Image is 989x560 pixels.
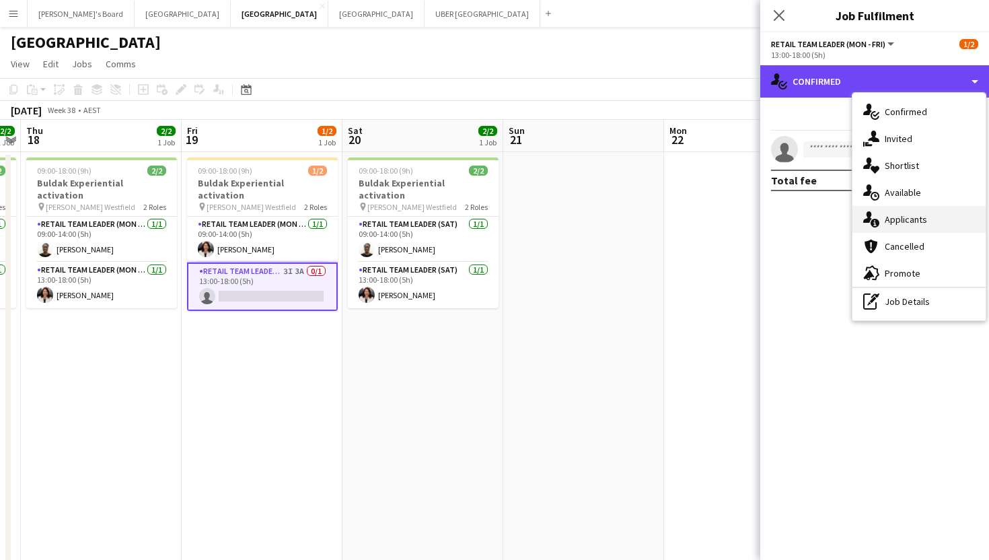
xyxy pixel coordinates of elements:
span: RETAIL Team Leader (Mon - Fri) [771,39,885,49]
span: 18 [24,132,43,147]
app-card-role: RETAIL Team Leader (Mon - Fri)1/109:00-14:00 (5h)[PERSON_NAME] [26,217,177,262]
span: 09:00-18:00 (9h) [37,166,91,176]
div: Cancelled [852,233,986,260]
a: Comms [100,55,141,73]
span: 2 Roles [304,202,327,212]
span: Fri [187,125,198,137]
span: 20 [346,132,363,147]
div: Promote [852,260,986,287]
button: [PERSON_NAME]'s Board [28,1,135,27]
span: Thu [26,125,43,137]
app-card-role: RETAIL Team Leader (Mon - Fri)1/109:00-14:00 (5h)[PERSON_NAME] [187,217,338,262]
div: Available [852,179,986,206]
h3: Buldak Experiential activation [348,177,499,201]
app-job-card: 09:00-18:00 (9h)2/2Buldak Experiential activation [PERSON_NAME] Westfield2 RolesRETAIL Team Leade... [348,157,499,308]
span: 22 [667,132,687,147]
button: [GEOGRAPHIC_DATA] [328,1,425,27]
div: Job Details [852,288,986,315]
span: 09:00-18:00 (9h) [198,166,252,176]
span: Edit [43,58,59,70]
div: AEST [83,105,101,115]
app-card-role: RETAIL Team Leader (Sat)1/113:00-18:00 (5h)[PERSON_NAME] [348,262,499,308]
span: 2/2 [157,126,176,136]
span: 1/2 [318,126,336,136]
div: Invited [852,125,986,152]
div: 1 Job [318,137,336,147]
div: Shortlist [852,152,986,179]
a: Edit [38,55,64,73]
span: 21 [507,132,525,147]
div: Confirmed [760,65,989,98]
app-job-card: 09:00-18:00 (9h)1/2Buldak Experiential activation [PERSON_NAME] Westfield2 RolesRETAIL Team Leade... [187,157,338,311]
span: [PERSON_NAME] Westfield [367,202,457,212]
h3: Job Fulfilment [760,7,989,24]
app-job-card: 09:00-18:00 (9h)2/2Buldak Experiential activation [PERSON_NAME] Westfield2 RolesRETAIL Team Leade... [26,157,177,308]
app-card-role: RETAIL Team Leader (Sat)1/109:00-14:00 (5h)[PERSON_NAME] [348,217,499,262]
a: Jobs [67,55,98,73]
span: 09:00-18:00 (9h) [359,166,413,176]
span: Sun [509,125,525,137]
span: 2/2 [478,126,497,136]
div: [DATE] [11,104,42,117]
button: UBER [GEOGRAPHIC_DATA] [425,1,540,27]
span: Sat [348,125,363,137]
h3: Buldak Experiential activation [26,177,177,201]
span: 19 [185,132,198,147]
div: Confirmed [852,98,986,125]
app-card-role: RETAIL Team Leader (Mon - Fri)1/113:00-18:00 (5h)[PERSON_NAME] [26,262,177,308]
span: 2/2 [469,166,488,176]
button: [GEOGRAPHIC_DATA] [231,1,328,27]
div: 1 Job [157,137,175,147]
div: 1 Job [479,137,497,147]
span: [PERSON_NAME] Westfield [46,202,135,212]
span: View [11,58,30,70]
span: 2 Roles [143,202,166,212]
h3: Buldak Experiential activation [187,177,338,201]
div: 13:00-18:00 (5h) [771,50,978,60]
span: 2/2 [147,166,166,176]
span: 1/2 [959,39,978,49]
span: Week 38 [44,105,78,115]
span: Mon [669,125,687,137]
div: Applicants [852,206,986,233]
span: Jobs [72,58,92,70]
span: Comms [106,58,136,70]
span: 1/2 [308,166,327,176]
div: Total fee [771,174,817,187]
span: 2 Roles [465,202,488,212]
button: RETAIL Team Leader (Mon - Fri) [771,39,896,49]
app-card-role: RETAIL Team Leader (Mon - Fri)3I3A0/113:00-18:00 (5h) [187,262,338,311]
button: [GEOGRAPHIC_DATA] [135,1,231,27]
a: View [5,55,35,73]
span: [PERSON_NAME] Westfield [207,202,296,212]
h1: [GEOGRAPHIC_DATA] [11,32,161,53]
